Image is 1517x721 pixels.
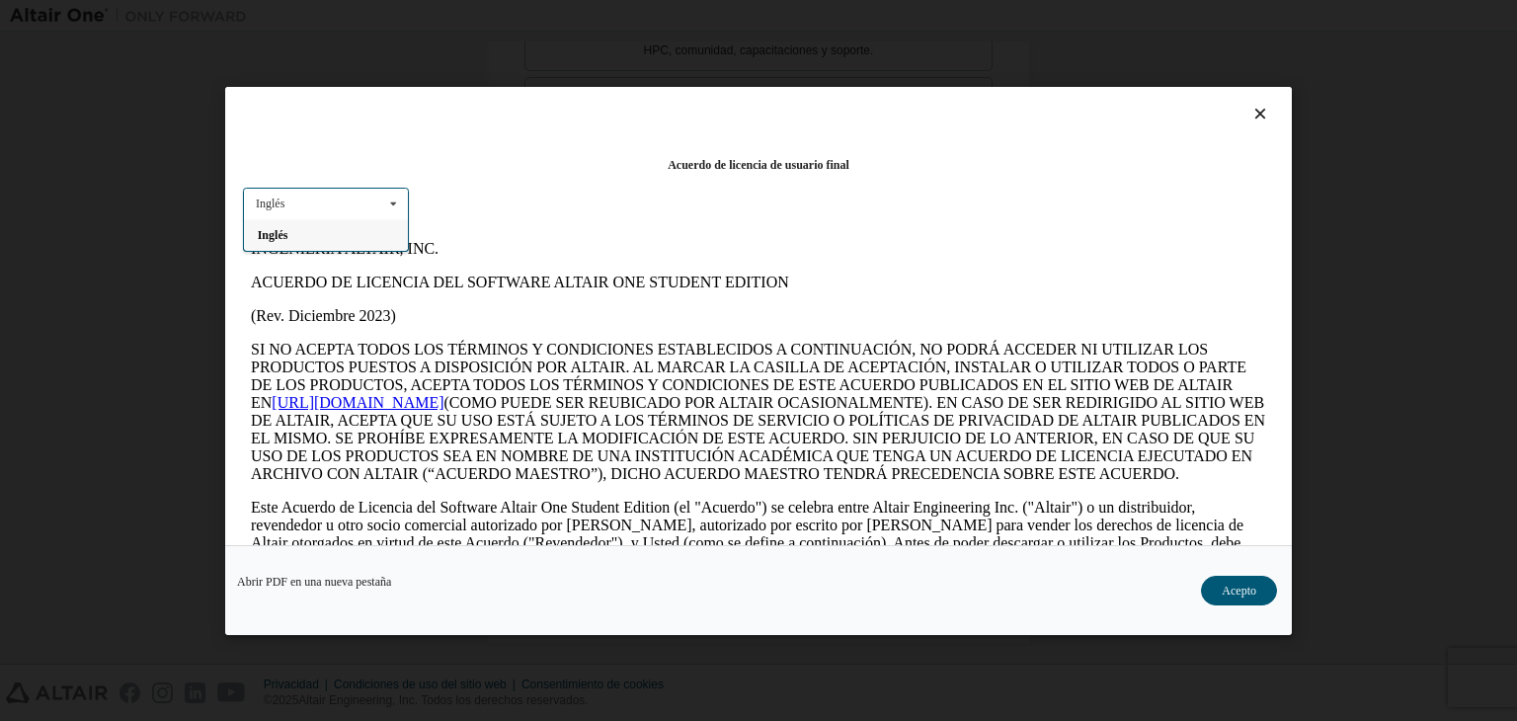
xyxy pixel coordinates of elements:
font: INGENIERÍA ALTAIR, INC. [8,8,196,25]
a: Abrir PDF en una nueva pestaña [237,576,391,588]
a: [URL][DOMAIN_NAME] [29,162,200,179]
font: SI NO ACEPTA TODOS LOS TÉRMINOS Y CONDICIONES ESTABLECIDOS A CONTINUACIÓN, NO PODRÁ ACCEDER NI UT... [8,109,1003,179]
font: Inglés [258,228,288,242]
font: Inglés [256,197,284,210]
font: (COMO PUEDE SER REUBICADO POR ALTAIR OCASIONALMENTE). EN CASO DE SER REDIRIGIDO AL SITIO WEB DE A... [8,162,1022,250]
font: Abrir PDF en una nueva pestaña [237,575,391,589]
button: Acepto [1201,576,1277,605]
font: Acuerdo de licencia de usuario final [668,158,849,172]
font: ACUERDO DE LICENCIA DEL SOFTWARE ALTAIR ONE STUDENT EDITION [8,41,546,58]
font: Este Acuerdo de Licencia del Software Altair One Student Edition (el "Acuerdo") se celebra entre ... [8,267,1000,355]
font: (Rev. Diciembre 2023) [8,75,153,92]
font: Acepto [1222,584,1256,598]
